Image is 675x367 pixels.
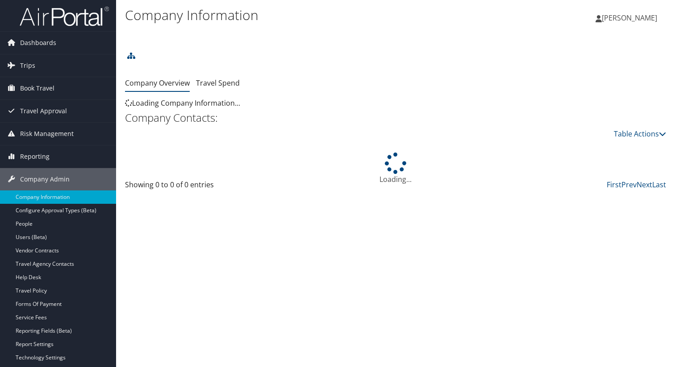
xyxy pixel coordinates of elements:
[20,168,70,190] span: Company Admin
[652,180,666,190] a: Last
[20,6,109,27] img: airportal-logo.png
[20,54,35,77] span: Trips
[20,77,54,99] span: Book Travel
[602,13,657,23] span: [PERSON_NAME]
[125,98,240,108] span: Loading Company Information...
[20,145,50,168] span: Reporting
[596,4,666,31] a: [PERSON_NAME]
[614,129,666,139] a: Table Actions
[125,110,666,125] h2: Company Contacts:
[20,32,56,54] span: Dashboards
[20,100,67,122] span: Travel Approval
[125,6,486,25] h1: Company Information
[621,180,637,190] a: Prev
[607,180,621,190] a: First
[196,78,240,88] a: Travel Spend
[125,78,190,88] a: Company Overview
[125,179,250,194] div: Showing 0 to 0 of 0 entries
[637,180,652,190] a: Next
[20,123,74,145] span: Risk Management
[125,153,666,185] div: Loading...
